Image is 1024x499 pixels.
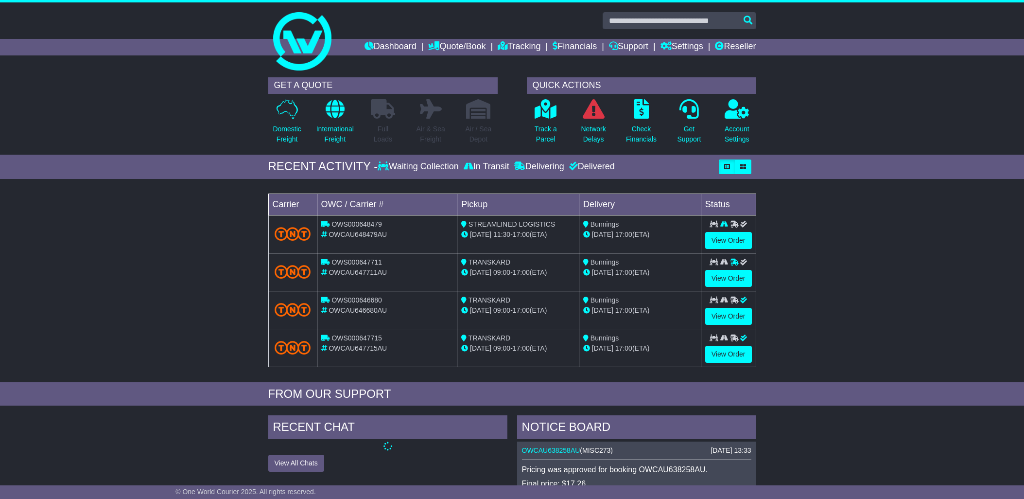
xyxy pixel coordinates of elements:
[677,99,701,150] a: GetSupport
[331,334,382,342] span: OWS000647715
[268,77,498,94] div: GET A QUOTE
[567,161,615,172] div: Delivered
[522,465,751,474] p: Pricing was approved for booking OWCAU638258AU.
[583,267,697,278] div: (ETA)
[493,344,510,352] span: 09:00
[626,124,657,144] p: Check Financials
[615,306,632,314] span: 17:00
[493,268,510,276] span: 09:00
[493,306,510,314] span: 09:00
[677,124,701,144] p: Get Support
[364,39,417,55] a: Dashboard
[461,267,575,278] div: - (ETA)
[371,124,395,144] p: Full Loads
[317,194,457,215] td: OWC / Carrier #
[268,387,756,401] div: FROM OUR SUPPORT
[592,231,613,238] span: [DATE]
[583,305,697,316] div: (ETA)
[553,39,597,55] a: Financials
[175,488,316,496] span: © One World Courier 2025. All rights reserved.
[705,270,752,287] a: View Order
[715,39,756,55] a: Reseller
[275,303,311,316] img: TNT_Domestic.png
[615,268,632,276] span: 17:00
[582,446,610,454] span: MISC273
[513,306,530,314] span: 17:00
[316,124,354,144] p: International Freight
[417,124,445,144] p: Air & Sea Freight
[275,227,311,240] img: TNT_Domestic.png
[461,230,575,240] div: - (ETA)
[273,124,301,144] p: Domestic Freight
[625,99,657,150] a: CheckFinancials
[461,305,575,316] div: - (ETA)
[329,268,387,276] span: OWCAU647711AU
[470,231,491,238] span: [DATE]
[378,161,461,172] div: Waiting Collection
[590,258,619,266] span: Bunnings
[581,124,606,144] p: Network Delays
[466,124,492,144] p: Air / Sea Depot
[517,415,756,442] div: NOTICE BOARD
[331,258,382,266] span: OWS000647711
[592,344,613,352] span: [DATE]
[535,124,557,144] p: Track a Parcel
[583,343,697,354] div: (ETA)
[590,296,619,304] span: Bunnings
[272,99,301,150] a: DomesticFreight
[725,124,749,144] p: Account Settings
[527,77,756,94] div: QUICK ACTIONS
[498,39,540,55] a: Tracking
[469,220,555,228] span: STREAMLINED LOGISTICS
[592,306,613,314] span: [DATE]
[592,268,613,276] span: [DATE]
[590,334,619,342] span: Bunnings
[268,194,317,215] td: Carrier
[329,344,387,352] span: OWCAU647715AU
[513,268,530,276] span: 17:00
[329,231,387,238] span: OWCAU648479AU
[583,230,697,240] div: (ETA)
[268,455,324,472] button: View All Chats
[428,39,486,55] a: Quote/Book
[615,231,632,238] span: 17:00
[275,341,311,354] img: TNT_Domestic.png
[522,446,751,455] div: ( )
[705,308,752,325] a: View Order
[268,415,507,442] div: RECENT CHAT
[660,39,703,55] a: Settings
[331,296,382,304] span: OWS000646680
[615,344,632,352] span: 17:00
[580,99,606,150] a: NetworkDelays
[711,446,751,455] div: [DATE] 13:33
[331,220,382,228] span: OWS000648479
[513,344,530,352] span: 17:00
[493,231,510,238] span: 11:30
[470,268,491,276] span: [DATE]
[724,99,750,150] a: AccountSettings
[329,306,387,314] span: OWCAU646680AU
[469,296,510,304] span: TRANSKARD
[522,479,751,488] p: Final price: $17.26.
[470,344,491,352] span: [DATE]
[268,160,378,174] div: RECENT ACTIVITY -
[701,194,756,215] td: Status
[705,232,752,249] a: View Order
[534,99,557,150] a: Track aParcel
[316,99,354,150] a: InternationalFreight
[579,194,701,215] td: Delivery
[461,161,512,172] div: In Transit
[457,194,579,215] td: Pickup
[461,343,575,354] div: - (ETA)
[705,346,752,363] a: View Order
[522,446,580,454] a: OWCAU638258AU
[512,161,567,172] div: Delivering
[469,258,510,266] span: TRANSKARD
[513,231,530,238] span: 17:00
[469,334,510,342] span: TRANSKARD
[609,39,648,55] a: Support
[275,265,311,278] img: TNT_Domestic.png
[590,220,619,228] span: Bunnings
[470,306,491,314] span: [DATE]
